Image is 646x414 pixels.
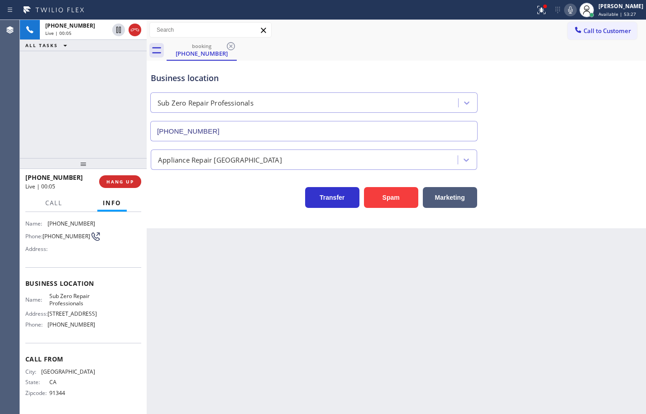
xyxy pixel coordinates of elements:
button: ALL TASKS [20,40,76,51]
div: [PHONE_NUMBER] [167,49,236,58]
div: (818) 322-5964 [167,40,236,60]
span: [STREET_ADDRESS] [48,310,97,317]
span: ALL TASKS [25,42,58,48]
span: Address: [25,246,49,252]
span: [PHONE_NUMBER] [48,321,95,328]
button: Info [97,194,127,212]
span: [PHONE_NUMBER] [43,233,90,240]
span: Zipcode: [25,390,49,396]
span: Info [103,199,121,207]
div: Business location [151,72,477,84]
span: Sub Zero Repair Professionals [49,293,95,307]
div: booking [167,43,236,49]
span: [PHONE_NUMBER] [48,220,95,227]
span: Live | 00:05 [45,30,72,36]
div: Sub Zero Repair Professionals [158,98,254,108]
span: Call [45,199,62,207]
span: Call to Customer [584,27,631,35]
span: Available | 53:27 [598,11,636,17]
div: [PERSON_NAME] [598,2,643,10]
button: Hang up [129,24,141,36]
span: [GEOGRAPHIC_DATA] [41,368,95,375]
span: [PHONE_NUMBER] [45,22,95,29]
span: [PHONE_NUMBER] [25,173,83,182]
button: Call to Customer [568,22,637,39]
button: Transfer [305,187,359,208]
span: HANG UP [106,178,134,185]
span: Business location [25,279,141,288]
button: HANG UP [99,175,141,188]
input: Phone Number [150,121,478,141]
span: State: [25,379,49,385]
span: Live | 00:05 [25,183,55,190]
button: Marketing [423,187,477,208]
span: Name: [25,296,49,303]
span: Name: [25,220,48,227]
button: Call [40,194,68,212]
span: Address: [25,310,48,317]
button: Hold Customer [112,24,125,36]
button: Spam [364,187,418,208]
span: Phone: [25,321,48,328]
span: CA [49,379,95,385]
div: Appliance Repair [GEOGRAPHIC_DATA] [158,154,282,165]
button: Mute [564,4,577,16]
input: Search [150,23,271,37]
span: 91344 [49,390,95,396]
span: City: [25,368,41,375]
span: Phone: [25,233,43,240]
span: Call From [25,355,141,363]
